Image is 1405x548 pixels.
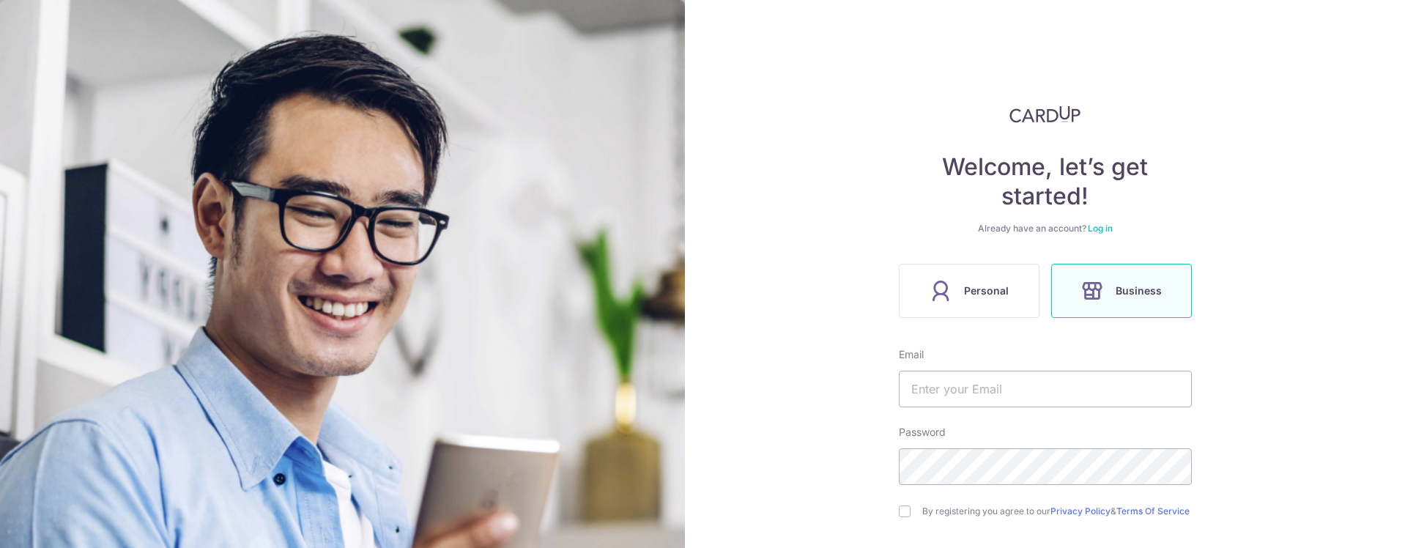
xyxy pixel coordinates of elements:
[899,223,1192,234] div: Already have an account?
[1045,264,1198,318] a: Business
[922,506,1192,517] label: By registering you agree to our &
[893,264,1045,318] a: Personal
[1009,105,1081,123] img: CardUp Logo
[964,282,1009,300] span: Personal
[1088,223,1113,234] a: Log in
[1116,506,1190,516] a: Terms Of Service
[1116,282,1162,300] span: Business
[899,347,924,362] label: Email
[1050,506,1111,516] a: Privacy Policy
[899,425,946,440] label: Password
[899,152,1192,211] h4: Welcome, let’s get started!
[899,371,1192,407] input: Enter your Email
